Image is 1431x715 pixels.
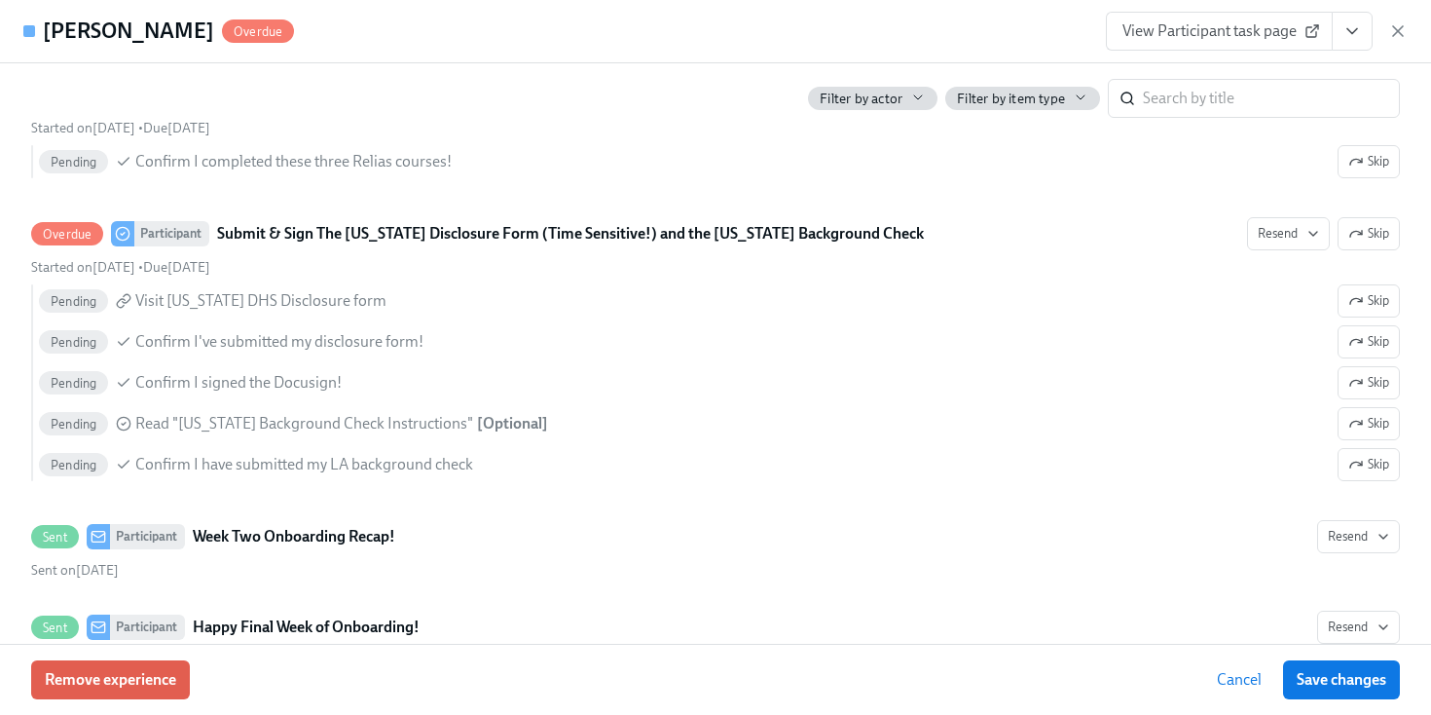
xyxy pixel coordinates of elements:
[222,24,294,39] span: Overdue
[110,615,185,640] div: Participant
[31,258,210,277] div: •
[39,376,108,391] span: Pending
[143,259,210,276] span: Wednesday, September 17th 2025, 10:00 am
[39,335,108,350] span: Pending
[1338,325,1400,358] button: OverdueParticipantSubmit & Sign The [US_STATE] Disclosure Form (Time Sensitive!) and the [US_STAT...
[1203,660,1275,699] button: Cancel
[31,621,79,635] span: Sent
[1332,12,1373,51] button: View task page
[135,151,452,172] span: Confirm I completed these three Relias courses!
[39,458,108,472] span: Pending
[134,221,209,246] div: Participant
[1317,611,1400,644] button: SentParticipantHappy Final Week of Onboarding!Sent on[DATE]
[1348,224,1389,244] span: Skip
[1338,366,1400,399] button: OverdueParticipantSubmit & Sign The [US_STATE] Disclosure Form (Time Sensitive!) and the [US_STAT...
[1258,224,1319,244] span: Resend
[1348,455,1389,474] span: Skip
[808,87,937,110] button: Filter by actor
[135,290,386,312] span: Visit [US_STATE] DHS Disclosure form
[820,90,902,108] span: Filter by actor
[143,120,210,136] span: Monday, September 22nd 2025, 10:00 am
[1143,79,1400,118] input: Search by title
[1338,448,1400,481] button: OverdueParticipantSubmit & Sign The [US_STATE] Disclosure Form (Time Sensitive!) and the [US_STAT...
[39,417,108,432] span: Pending
[217,222,924,245] strong: Submit & Sign The [US_STATE] Disclosure Form (Time Sensitive!) and the [US_STATE] Background Check
[1317,520,1400,553] button: SentParticipantWeek Two Onboarding Recap!Sent on[DATE]
[957,90,1065,108] span: Filter by item type
[1348,291,1389,311] span: Skip
[1297,670,1386,690] span: Save changes
[43,17,214,46] h4: [PERSON_NAME]
[477,413,548,434] div: [ Optional ]
[31,660,190,699] button: Remove experience
[945,87,1100,110] button: Filter by item type
[1338,284,1400,318] button: OverdueParticipantSubmit & Sign The [US_STATE] Disclosure Form (Time Sensitive!) and the [US_STAT...
[1338,145,1400,178] button: To DoParticipantWeek Two: Compliance Crisis Response (~1.5 hours to complete)ResendSkipStarted on...
[31,562,119,579] span: Friday, September 19th 2025, 10:01 am
[45,670,176,690] span: Remove experience
[1328,527,1389,546] span: Resend
[135,454,473,475] span: Confirm I have submitted my LA background check
[31,120,135,136] span: Monday, September 15th 2025, 10:01 am
[1217,670,1262,690] span: Cancel
[31,119,210,137] div: •
[1348,414,1389,433] span: Skip
[1247,217,1330,250] button: OverdueParticipantSubmit & Sign The [US_STATE] Disclosure Form (Time Sensitive!) and the [US_STAT...
[1106,12,1333,51] a: View Participant task page
[110,524,185,549] div: Participant
[1348,373,1389,393] span: Skip
[1328,618,1389,637] span: Resend
[1338,407,1400,440] button: OverdueParticipantSubmit & Sign The [US_STATE] Disclosure Form (Time Sensitive!) and the [US_STAT...
[1338,217,1400,250] button: OverdueParticipantSubmit & Sign The [US_STATE] Disclosure Form (Time Sensitive!) and the [US_STAT...
[1122,21,1316,41] span: View Participant task page
[1283,660,1400,699] button: Save changes
[39,155,108,169] span: Pending
[1348,152,1389,171] span: Skip
[1348,332,1389,352] span: Skip
[31,259,135,276] span: Thursday, September 18th 2025, 3:25 pm
[193,616,420,639] strong: Happy Final Week of Onboarding!
[135,413,473,434] span: Read "[US_STATE] Background Check Instructions"
[193,525,395,548] strong: Week Two Onboarding Recap!
[135,372,342,394] span: Confirm I signed the Docusign!
[31,227,103,242] span: Overdue
[39,294,108,309] span: Pending
[135,331,423,353] span: Confirm I've submitted my disclosure form!
[31,530,79,545] span: Sent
